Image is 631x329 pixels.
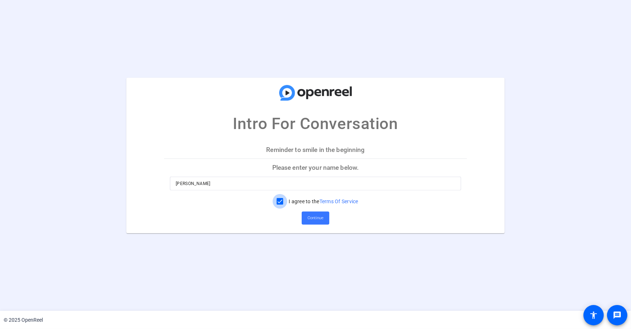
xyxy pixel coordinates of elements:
[164,141,467,159] p: Reminder to smile in the beginning
[613,311,622,320] mat-icon: message
[589,311,598,320] mat-icon: accessibility
[302,212,329,225] button: Continue
[164,159,467,176] p: Please enter your name below.
[279,85,352,101] img: company-logo
[308,213,323,224] span: Continue
[319,198,358,204] a: Terms Of Service
[233,112,398,136] p: Intro For Conversation
[4,316,43,324] div: © 2025 OpenReel
[176,179,455,188] input: Enter your name
[287,198,358,205] label: I agree to the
